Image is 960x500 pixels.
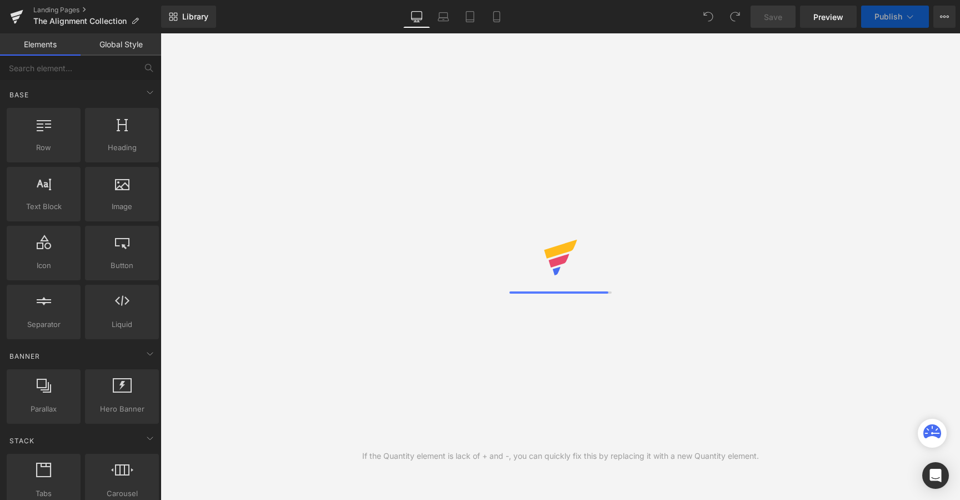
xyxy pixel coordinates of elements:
span: Hero Banner [88,403,156,415]
span: Publish [874,12,902,21]
button: Redo [724,6,746,28]
span: Library [182,12,208,22]
span: Base [8,90,30,100]
a: Tablet [457,6,483,28]
span: Heading [88,142,156,154]
a: Preview [800,6,857,28]
span: Preview [813,11,843,23]
a: Landing Pages [33,6,161,14]
div: Open Intercom Messenger [922,462,949,489]
a: Global Style [81,33,161,56]
span: The Alignment Collection [33,17,127,26]
button: Undo [697,6,719,28]
span: Icon [10,260,77,271]
span: Parallax [10,403,77,415]
button: More [933,6,956,28]
a: Mobile [483,6,510,28]
span: Image [88,201,156,212]
span: Save [764,11,782,23]
div: If the Quantity element is lack of + and -, you can quickly fix this by replacing it with a new Q... [362,450,759,462]
span: Separator [10,319,77,330]
span: Banner [8,351,41,362]
span: Stack [8,435,36,446]
a: Laptop [430,6,457,28]
button: Publish [861,6,929,28]
span: Liquid [88,319,156,330]
span: Row [10,142,77,154]
span: Button [88,260,156,271]
span: Text Block [10,201,77,212]
a: Desktop [403,6,430,28]
a: New Library [161,6,216,28]
span: Carousel [88,488,156,499]
span: Tabs [10,488,77,499]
